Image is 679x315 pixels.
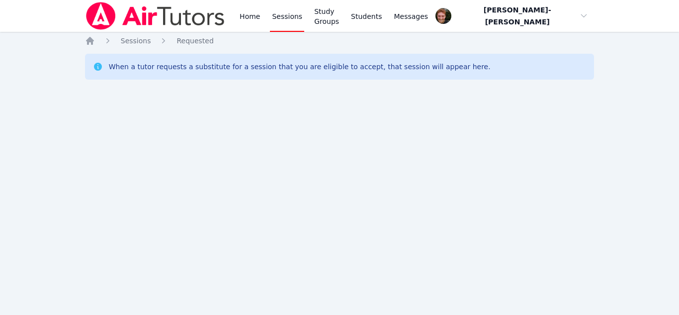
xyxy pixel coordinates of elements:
[394,11,428,21] span: Messages
[121,37,151,45] span: Sessions
[176,37,213,45] span: Requested
[109,62,491,72] div: When a tutor requests a substitute for a session that you are eligible to accept, that session wi...
[85,36,594,46] nav: Breadcrumb
[176,36,213,46] a: Requested
[85,2,226,30] img: Air Tutors
[121,36,151,46] a: Sessions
